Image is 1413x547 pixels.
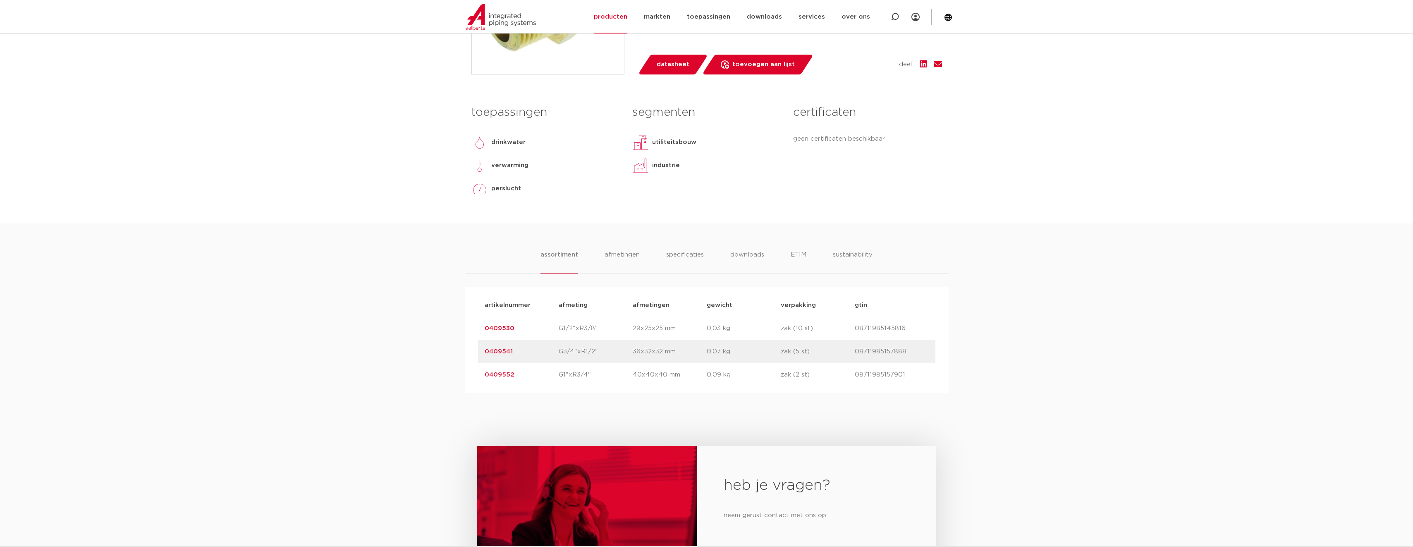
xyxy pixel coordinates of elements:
p: 29x25x25 mm [633,324,707,333]
img: industrie [632,157,649,174]
p: 0,09 kg [707,370,781,380]
li: specificaties [666,250,704,273]
p: drinkwater [491,137,526,147]
p: 08711985157888 [855,347,929,357]
p: 40x40x40 mm [633,370,707,380]
a: 0409552 [485,372,514,378]
h2: heb je vragen? [724,476,909,496]
li: sustainability [833,250,873,273]
h3: segmenten [632,104,781,121]
p: gtin [855,300,929,310]
p: G3/4"xR1/2" [559,347,633,357]
p: 08711985157901 [855,370,929,380]
p: geen certificaten beschikbaar [793,134,942,144]
p: 08711985145816 [855,324,929,333]
span: datasheet [657,58,689,71]
h3: toepassingen [471,104,620,121]
span: toevoegen aan lijst [732,58,795,71]
li: assortiment [540,250,578,273]
li: downloads [730,250,764,273]
p: 36x32x32 mm [633,347,707,357]
p: afmetingen [633,300,707,310]
h3: certificaten [793,104,942,121]
p: neem gerust contact met ons op [724,509,909,522]
li: ETIM [791,250,806,273]
p: 0,07 kg [707,347,781,357]
img: drinkwater [471,134,488,151]
p: zak (2 st) [781,370,855,380]
a: 0409541 [485,348,513,355]
li: afmetingen [605,250,640,273]
img: verwarming [471,157,488,174]
p: zak (10 st) [781,324,855,333]
p: G1/2"xR3/8" [559,324,633,333]
p: utiliteitsbouw [652,137,696,147]
p: verwarming [491,161,528,170]
p: zak (5 st) [781,347,855,357]
img: utiliteitsbouw [632,134,649,151]
span: deel: [899,60,913,70]
p: G1"xR3/4" [559,370,633,380]
p: verpakking [781,300,855,310]
p: perslucht [491,184,521,194]
p: 0,03 kg [707,324,781,333]
img: perslucht [471,180,488,197]
a: 0409530 [485,325,514,331]
p: industrie [652,161,680,170]
p: artikelnummer [485,300,559,310]
p: afmeting [559,300,633,310]
p: gewicht [707,300,781,310]
a: datasheet [638,55,708,74]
